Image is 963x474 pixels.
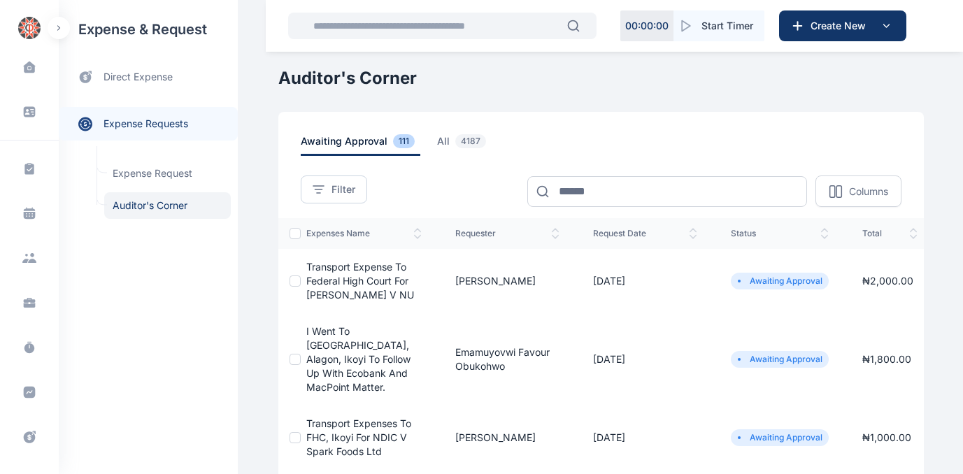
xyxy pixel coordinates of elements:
[301,134,437,156] a: awaiting approval111
[331,182,355,196] span: Filter
[673,10,764,41] button: Start Timer
[736,432,823,443] li: Awaiting Approval
[862,275,913,287] span: ₦ 2,000.00
[455,134,486,148] span: 4187
[306,228,422,239] span: expenses Name
[593,228,697,239] span: request date
[779,10,906,41] button: Create New
[805,19,878,33] span: Create New
[862,228,918,239] span: total
[701,19,753,33] span: Start Timer
[849,185,888,199] p: Columns
[437,134,508,156] a: all4187
[455,228,559,239] span: Requester
[59,59,238,96] a: direct expense
[576,313,714,405] td: [DATE]
[59,96,238,141] div: expense requests
[393,134,415,148] span: 111
[306,261,414,301] a: Transport expense to Federal High Court for [PERSON_NAME] V NU
[306,417,411,457] a: Transport Expenses to FHC, Ikoyi for NDIC V Spark Foods Ltd
[104,192,231,219] a: Auditor's Corner
[438,249,576,313] td: [PERSON_NAME]
[815,175,901,207] button: Columns
[437,134,492,156] span: all
[438,405,576,470] td: [PERSON_NAME]
[104,160,231,187] a: Expense Request
[306,325,411,393] a: I went to [GEOGRAPHIC_DATA], Alagon, Ikoyi to follow up with Ecobank and MacPoint Matter.
[576,249,714,313] td: [DATE]
[862,353,911,365] span: ₦ 1,800.00
[576,405,714,470] td: [DATE]
[301,134,420,156] span: awaiting approval
[301,175,367,203] button: Filter
[736,275,823,287] li: Awaiting Approval
[736,354,823,365] li: Awaiting Approval
[278,67,924,89] h1: Auditor's Corner
[59,107,238,141] a: expense requests
[438,313,576,405] td: Emamuyovwi Favour Obukohwo
[862,431,911,443] span: ₦ 1,000.00
[625,19,669,33] p: 00 : 00 : 00
[104,70,173,85] span: direct expense
[731,228,829,239] span: status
